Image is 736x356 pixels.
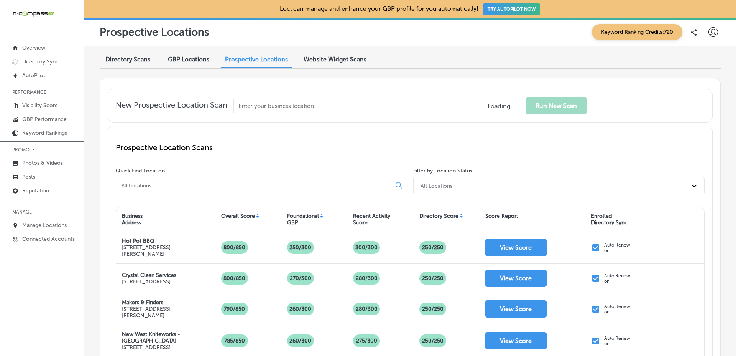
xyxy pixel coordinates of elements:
[121,182,389,189] input: All Locations
[22,116,67,123] p: GBP Performance
[22,72,45,79] p: AutoPilot
[100,26,209,38] p: Prospective Locations
[604,304,632,315] p: Auto Renew: on
[286,241,314,254] p: 250/300
[22,174,35,180] p: Posts
[419,334,447,347] p: 250 /250
[483,3,540,15] button: TRY AUTOPILOT NOW
[485,270,547,287] button: View Score
[233,98,519,114] input: Enter your business location
[287,272,314,285] p: 270/300
[225,56,288,63] span: Prospective Locations
[287,213,319,226] div: Foundational GBP
[122,299,163,306] strong: Makers & Finders
[22,45,45,51] p: Overview
[419,241,447,254] p: 250 /250
[220,272,248,285] p: 800/850
[116,100,227,114] p: New Prospective Location Scan
[604,273,632,284] p: Auto Renew: on
[419,303,447,315] p: 250 /250
[122,213,143,226] div: Business Address
[526,97,587,114] button: Run New Scan
[419,272,447,285] p: 250 /250
[22,160,63,166] p: Photos & Videos
[221,303,248,315] p: 790/850
[122,272,176,278] strong: Crystal Clean Services
[12,10,54,17] img: 660ab0bf-5cc7-4cb8-ba1c-48b5ae0f18e60NCTV_CLogo_TV_Black_-500x88.png
[105,56,150,63] span: Directory Scans
[591,213,628,226] div: Enrolled Directory Sync
[122,244,210,257] p: [STREET_ADDRESS][PERSON_NAME]
[421,182,452,189] div: All Locations
[221,334,248,347] p: 785/850
[419,213,458,219] div: Directory Score
[485,300,547,318] button: View Score
[116,143,705,152] p: Prospective Location Scans
[485,239,547,256] button: View Score
[485,213,518,219] div: Score Report
[22,130,67,136] p: Keyword Rankings
[220,241,248,254] p: 800/850
[221,213,255,219] div: Overall Score
[604,336,632,346] p: Auto Renew: on
[304,56,366,63] span: Website Widget Scans
[353,213,390,226] div: Recent Activity Score
[353,334,380,347] p: 275/300
[22,236,75,242] p: Connected Accounts
[122,331,180,344] strong: New West Knifeworks - [GEOGRAPHIC_DATA]
[168,56,209,63] span: GBP Locations
[22,102,58,109] p: Visibility Score
[122,306,210,319] p: [STREET_ADDRESS][PERSON_NAME]
[592,24,682,40] span: Keyword Ranking Credits: 720
[22,187,49,194] p: Reputation
[122,278,176,285] p: [STREET_ADDRESS]
[22,222,67,229] p: Manage Locations
[485,332,547,349] button: View Score
[122,344,210,351] p: [STREET_ADDRESS]
[352,241,381,254] p: 300/300
[353,303,381,315] p: 280/300
[353,272,381,285] p: 280/300
[413,167,472,174] label: Filter by Location Status
[488,103,515,110] h4: Loading...
[286,334,314,347] p: 260/300
[22,58,59,65] p: Directory Sync
[604,242,632,253] p: Auto Renew: on
[116,167,165,174] label: Quick Find Location
[286,303,314,315] p: 260/300
[122,238,154,244] strong: Hot Pot BBQ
